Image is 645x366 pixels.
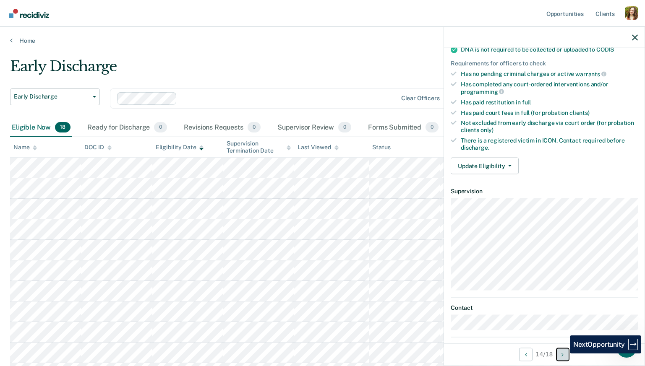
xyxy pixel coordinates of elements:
span: warrants [575,70,606,77]
div: Revisions Requests [182,119,262,137]
div: DNA is not required to be collected or uploaded to [461,46,638,53]
span: Early Discharge [14,93,89,100]
button: Next Opportunity [556,348,569,361]
div: Eligible Now [10,119,72,137]
div: Has completed any court-ordered interventions and/or [461,81,638,95]
iframe: Intercom live chat [616,337,637,358]
div: Forms Submitted [366,119,440,137]
span: programming [461,88,504,95]
dt: Supervision [451,188,638,195]
button: Profile dropdown button [625,6,638,20]
div: Requirements for officers to check [451,60,638,67]
span: 0 [338,122,351,133]
button: Previous Opportunity [519,348,533,361]
div: Supervisor Review [276,119,353,137]
div: Not excluded from early discharge via court order (for probation clients [461,119,638,134]
div: Has paid restitution in [461,99,638,106]
div: Eligibility Date [156,144,204,151]
div: Status [372,144,390,151]
div: Ready for Discharge [86,119,169,137]
div: Supervision Termination Date [227,140,291,154]
button: Update Eligibility [451,158,519,174]
div: Has paid court fees in full (for probation [461,109,638,116]
img: Recidiviz [9,9,49,18]
div: Name [13,144,37,151]
span: only) [480,127,494,133]
a: Home [10,37,635,44]
span: clients) [569,109,590,116]
span: 0 [248,122,261,133]
span: CODIS [596,46,614,52]
div: Early Discharge [10,58,494,82]
div: DOC ID [84,144,111,151]
span: full [522,99,531,105]
div: 14 / 18 [444,343,645,365]
div: There is a registered victim in ICON. Contact required before [461,137,638,151]
span: 18 [55,122,71,133]
span: 0 [426,122,439,133]
span: 0 [154,122,167,133]
div: Has no pending criminal charges or active [461,70,638,78]
span: discharge. [461,144,489,151]
div: Last Viewed [298,144,338,151]
div: Clear officers [401,95,440,102]
dt: Contact [451,304,638,311]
